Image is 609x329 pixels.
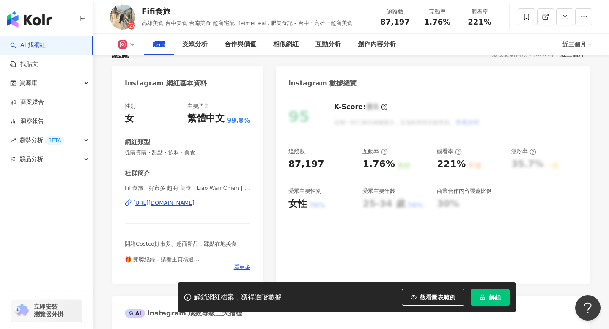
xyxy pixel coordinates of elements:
[288,158,324,171] div: 87,197
[362,148,387,155] div: 互動率
[334,102,388,112] div: K-Score :
[227,116,250,125] span: 99.8%
[14,304,30,317] img: chrome extension
[153,39,165,49] div: 總覽
[194,293,282,302] div: 解鎖網紅檔案，獲得進階數據
[125,138,150,147] div: 網紅類型
[125,309,145,318] div: AI
[125,169,150,178] div: 社群簡介
[10,137,16,143] span: rise
[125,149,250,156] span: 促購導購 · 甜點 · 飲料 · 美食
[288,79,357,88] div: Instagram 數據總覽
[19,131,64,150] span: 趨勢分析
[125,79,207,88] div: Instagram 網紅基本資料
[380,17,409,26] span: 87,197
[45,136,64,145] div: BETA
[288,197,307,211] div: 女性
[125,184,250,192] span: Fifi食旅｜好市多 超商 美食｜Liao Wan Chien | feimei_eat
[142,20,353,26] span: 高雄美食 台中美食 台南美食 超商宅配, feimei_eat, 肥美食記 - 台中 · 高雄 · 超商美食
[358,39,396,49] div: 創作內容分析
[489,294,501,301] span: 解鎖
[511,148,536,155] div: 漲粉率
[125,102,136,110] div: 性別
[421,8,453,16] div: 互動率
[402,289,464,306] button: 觀看圖表範例
[288,187,321,195] div: 受眾主要性別
[225,39,256,49] div: 合作與價值
[468,18,491,26] span: 221%
[362,158,395,171] div: 1.76%
[19,150,43,169] span: 競品分析
[379,8,411,16] div: 追蹤數
[234,263,250,271] span: 看更多
[19,74,37,93] span: 資源庫
[110,4,135,30] img: KOL Avatar
[464,8,496,16] div: 觀看率
[34,303,63,318] span: 立即安裝 瀏覽器外掛
[187,112,225,125] div: 繁體中文
[362,187,395,195] div: 受眾主要年齡
[437,148,462,155] div: 觀看率
[133,199,195,207] div: [URL][DOMAIN_NAME]
[142,6,353,16] div: Fifi食旅
[7,11,52,28] img: logo
[471,289,510,306] button: 解鎖
[315,39,341,49] div: 互動分析
[10,60,38,69] a: 找貼文
[10,98,44,107] a: 商案媒合
[288,148,305,155] div: 追蹤數
[437,187,492,195] div: 商業合作內容覆蓋比例
[562,38,592,51] div: 近三個月
[10,41,46,49] a: searchAI 找網紅
[420,294,455,301] span: 觀看圖表範例
[10,117,44,126] a: 洞察報告
[424,18,450,26] span: 1.76%
[480,294,486,300] span: lock
[125,241,237,270] span: 開箱Costco好市多、超商新品，踩點在地美食 - 🎁 開獎紀錄，請看主頁精選 📲 Line聯繫 @730iomtr
[125,199,250,207] a: [URL][DOMAIN_NAME]
[437,158,466,171] div: 221%
[125,309,242,318] div: Instagram 成效等級三大指標
[182,39,208,49] div: 受眾分析
[11,299,82,322] a: chrome extension立即安裝 瀏覽器外掛
[125,112,134,125] div: 女
[187,102,209,110] div: 主要語言
[273,39,299,49] div: 相似網紅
